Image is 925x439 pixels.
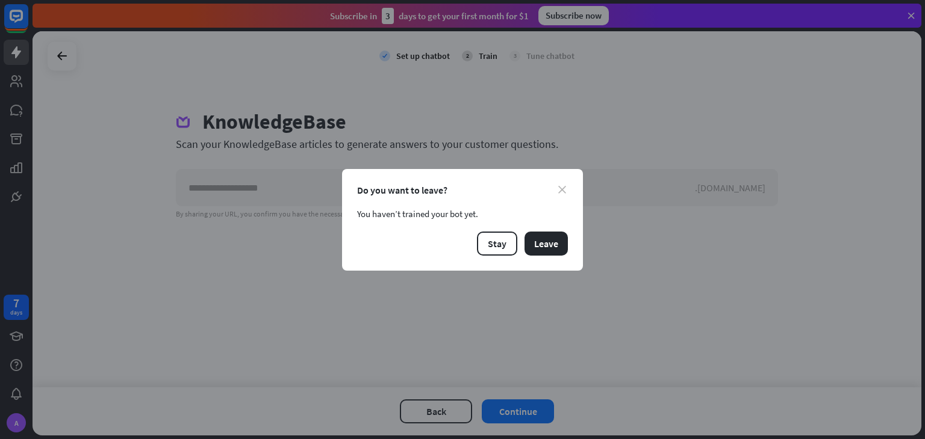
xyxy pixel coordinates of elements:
[558,186,566,194] i: close
[525,232,568,256] button: Leave
[357,208,568,219] div: You haven’t trained your bot yet.
[357,184,568,196] div: Do you want to leave?
[10,5,46,41] button: Open LiveChat chat widget
[477,232,517,256] button: Stay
